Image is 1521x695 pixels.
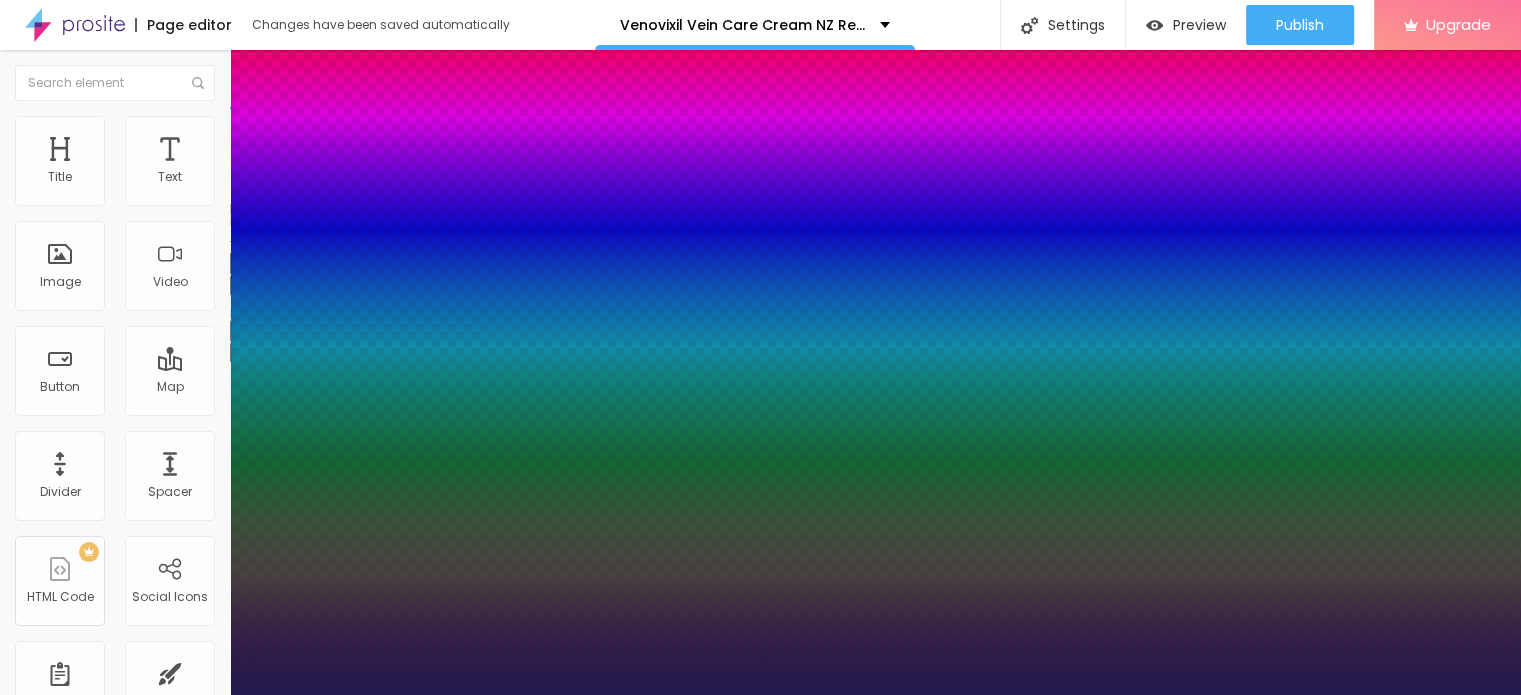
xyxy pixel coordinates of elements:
div: Button [40,380,80,394]
div: Spacer [148,485,192,499]
span: Publish [1276,17,1324,33]
img: view-1.svg [1146,17,1163,34]
div: Image [40,275,81,289]
button: Publish [1246,5,1354,45]
div: Divider [40,485,81,499]
div: Changes have been saved automatically [252,19,510,31]
div: Map [157,380,184,394]
div: Page editor [135,18,232,32]
div: HTML Code [27,590,94,604]
img: Icone [1021,17,1038,34]
p: Venovixil Vein Care Cream NZ Reviews and Clinically Tested Formula! [620,18,865,32]
img: Icone [192,77,204,89]
span: Upgrade [1426,16,1491,33]
input: Search element [15,65,215,101]
span: Preview [1173,17,1226,33]
div: Text [158,170,182,184]
button: Preview [1126,5,1246,45]
div: Video [153,275,188,289]
div: Social Icons [132,590,208,604]
div: Title [48,170,72,184]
